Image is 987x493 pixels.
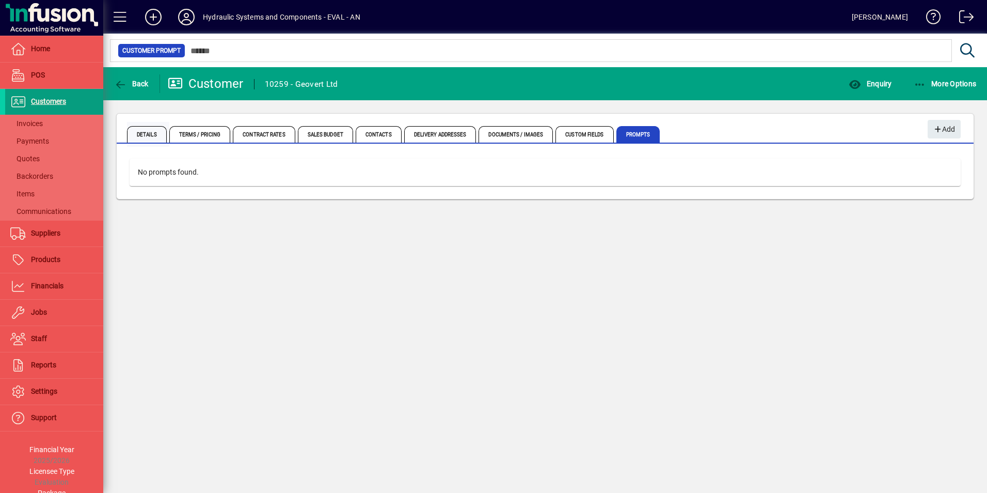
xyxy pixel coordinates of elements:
[31,308,47,316] span: Jobs
[849,80,892,88] span: Enquiry
[203,9,360,25] div: Hydraulic Systems and Components - EVAL - AN
[5,379,103,405] a: Settings
[5,167,103,185] a: Backorders
[933,121,955,138] span: Add
[31,229,60,237] span: Suppliers
[5,115,103,132] a: Invoices
[5,405,103,431] a: Support
[5,63,103,88] a: POS
[10,207,71,215] span: Communications
[130,159,961,186] div: No prompts found.
[168,75,244,92] div: Customer
[846,74,894,93] button: Enquiry
[10,190,35,198] span: Items
[914,80,977,88] span: More Options
[170,8,203,26] button: Profile
[911,74,979,93] button: More Options
[265,76,338,93] div: 10259 - Geovert Ltd
[31,361,56,369] span: Reports
[31,97,66,105] span: Customers
[10,155,40,163] span: Quotes
[555,126,613,143] span: Custom Fields
[928,120,961,138] button: Add
[122,45,181,56] span: Customer Prompt
[31,71,45,79] span: POS
[298,126,353,143] span: Sales Budget
[5,273,103,299] a: Financials
[5,36,103,62] a: Home
[404,126,476,143] span: Delivery Addresses
[137,8,170,26] button: Add
[479,126,553,143] span: Documents / Images
[356,126,402,143] span: Contacts
[852,9,908,25] div: [PERSON_NAME]
[10,172,53,180] span: Backorders
[233,126,295,143] span: Contract Rates
[10,119,43,128] span: Invoices
[114,80,149,88] span: Back
[103,74,160,93] app-page-header-button: Back
[918,2,941,36] a: Knowledge Base
[31,44,50,53] span: Home
[112,74,151,93] button: Back
[5,203,103,220] a: Communications
[31,255,60,264] span: Products
[29,467,74,475] span: Licensee Type
[5,185,103,203] a: Items
[951,2,974,36] a: Logout
[5,300,103,326] a: Jobs
[169,126,231,143] span: Terms / Pricing
[10,137,49,145] span: Payments
[616,126,660,143] span: Prompts
[5,132,103,150] a: Payments
[5,247,103,273] a: Products
[31,334,47,343] span: Staff
[31,413,57,422] span: Support
[127,126,167,143] span: Details
[5,326,103,352] a: Staff
[5,150,103,167] a: Quotes
[31,387,57,395] span: Settings
[5,221,103,246] a: Suppliers
[5,352,103,378] a: Reports
[31,282,63,290] span: Financials
[29,445,74,454] span: Financial Year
